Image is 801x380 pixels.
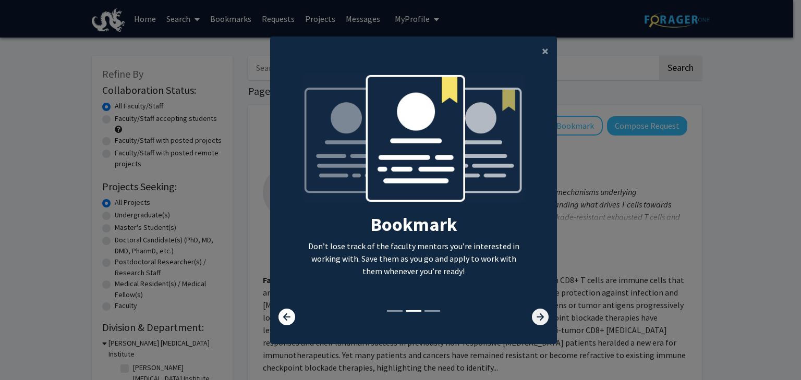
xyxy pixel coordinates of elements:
[8,333,44,372] iframe: Chat
[302,213,525,236] h2: Bookmark
[533,36,557,66] button: Close
[302,240,525,277] p: Don’t lose track of the faculty mentors you’re interested in working with. Save them as you go an...
[302,74,525,213] img: bookmark
[542,43,549,59] span: ×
